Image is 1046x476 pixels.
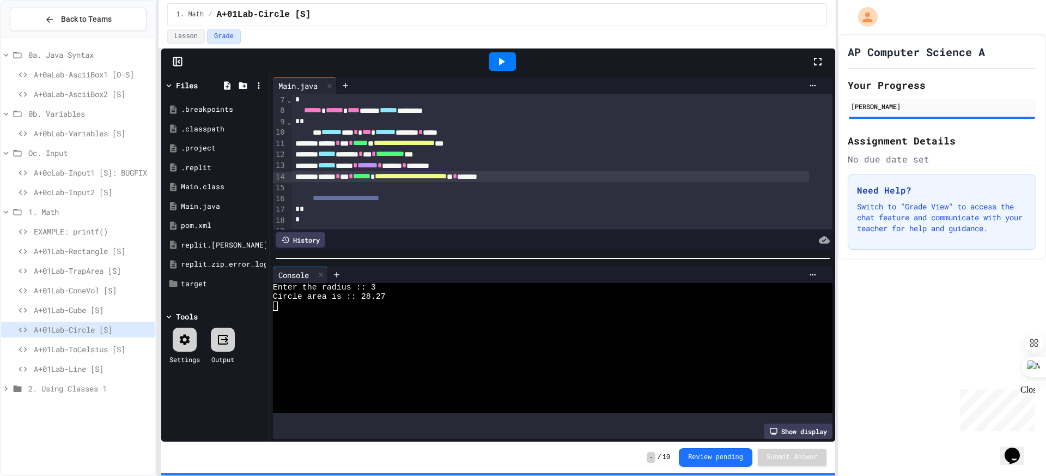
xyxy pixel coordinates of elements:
[273,127,287,138] div: 10
[216,8,311,21] span: A+01Lab-Circle [S]
[273,77,337,94] div: Main.java
[167,29,205,44] button: Lesson
[181,182,266,192] div: Main.class
[273,149,287,160] div: 12
[28,49,151,61] span: 0a. Java Syntax
[181,220,266,231] div: pom.xml
[848,77,1036,93] h2: Your Progress
[181,201,266,212] div: Main.java
[273,138,287,149] div: 11
[28,147,151,159] span: Oc. Input
[181,124,266,135] div: .classpath
[273,183,287,194] div: 15
[34,88,151,100] span: A+0aLab-AsciiBox2 [S]
[177,10,204,19] span: 1. Math
[273,267,328,283] div: Console
[34,69,151,80] span: A+0aLab-AsciiBox1 [O-S]
[956,385,1035,431] iframe: chat widget
[34,226,151,237] span: EXAMPLE: printf()
[273,204,287,215] div: 17
[28,383,151,394] span: 2. Using Classes 1
[851,101,1033,111] div: [PERSON_NAME]
[4,4,75,69] div: Chat with us now!Close
[273,283,376,292] span: Enter the radius :: 3
[287,117,292,126] span: Fold line
[273,194,287,204] div: 16
[276,232,325,248] div: History
[679,448,752,467] button: Review pending
[764,424,832,439] div: Show display
[857,201,1027,234] p: Switch to "Grade View" to access the chat feature and communicate with your teacher for help and ...
[848,133,1036,148] h2: Assignment Details
[181,279,266,290] div: target
[181,104,266,115] div: .breakpoints
[34,285,151,296] span: A+01Lab-ConeVol [S]
[273,80,323,92] div: Main.java
[273,105,287,116] div: 8
[273,226,287,237] div: 19
[181,162,266,173] div: .replit
[647,452,655,463] span: -
[61,14,112,25] span: Back to Teams
[28,108,151,119] span: 0b. Variables
[273,160,287,171] div: 13
[857,184,1027,197] h3: Need Help?
[34,363,151,375] span: A+01Lab-Line [S]
[273,95,287,106] div: 7
[34,324,151,335] span: A+01Lab-Circle [S]
[208,10,212,19] span: /
[181,240,266,251] div: replit.[PERSON_NAME]
[848,153,1036,166] div: No due date set
[181,259,266,270] div: replit_zip_error_log.txt
[273,292,386,302] span: Circle area is :: 28.27
[34,186,151,198] span: A+0cLab-Input2 [S]
[181,143,266,154] div: .project
[1000,432,1035,465] iframe: chat widget
[34,344,151,355] span: A+01Lab-ToCelsius [S]
[176,80,198,91] div: Files
[273,172,287,183] div: 14
[848,44,985,59] h1: AP Computer Science A
[287,95,292,104] span: Fold line
[169,354,200,364] div: Settings
[34,304,151,316] span: A+01Lab-Cube [S]
[662,453,670,462] span: 10
[34,245,151,257] span: A+01Lab-Rectangle [S]
[211,354,234,364] div: Output
[658,453,661,462] span: /
[273,117,287,128] div: 9
[758,449,826,466] button: Submit Answer
[207,29,241,44] button: Grade
[34,265,151,276] span: A+01Lab-TrapArea [S]
[34,128,151,139] span: A+0bLab-Variables [S]
[10,8,147,31] button: Back to Teams
[28,206,151,218] span: 1. Math
[176,311,198,322] div: Tools
[34,167,151,178] span: A+0cLab-Input1 [S]: BUGFIX
[847,4,880,29] div: My Account
[273,215,287,226] div: 18
[767,453,818,462] span: Submit Answer
[273,269,314,281] div: Console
